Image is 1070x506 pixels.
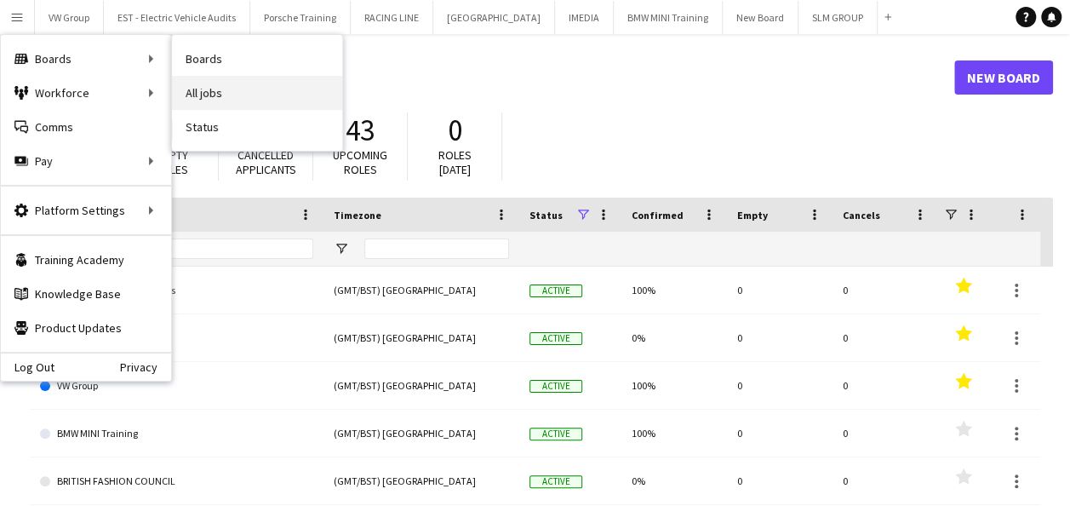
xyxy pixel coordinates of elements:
a: Training Academy [1,243,171,277]
div: Platform Settings [1,193,171,227]
span: Active [529,380,582,393]
div: 0 [727,410,833,457]
span: Cancels [843,209,880,221]
span: Cancelled applicants [236,147,296,177]
div: 0% [621,457,727,504]
div: Boards [1,42,171,76]
button: [GEOGRAPHIC_DATA] [433,1,555,34]
span: Roles [DATE] [438,147,472,177]
div: 0 [727,362,833,409]
span: Active [529,332,582,345]
a: Status [172,110,342,144]
div: 0 [833,410,938,457]
button: IMEDIA [555,1,614,34]
div: 100% [621,267,727,313]
span: Status [529,209,563,221]
a: New Board [954,60,1053,95]
a: Knowledge Base [1,277,171,311]
a: BRITISH FASHION COUNCIL [40,457,313,505]
div: 0 [833,457,938,504]
div: 0% [621,314,727,361]
button: RACING LINE [351,1,433,34]
div: (GMT/BST) [GEOGRAPHIC_DATA] [323,314,519,361]
button: VW Group [35,1,104,34]
span: 43 [346,112,375,149]
span: Confirmed [632,209,684,221]
a: Product Updates [1,311,171,345]
span: Active [529,285,582,297]
input: Board name Filter Input [71,239,313,259]
span: Upcoming roles [333,147,387,177]
a: Comms [1,110,171,144]
a: All jobs [172,76,342,110]
div: (GMT/BST) [GEOGRAPHIC_DATA] [323,267,519,313]
div: 100% [621,362,727,409]
span: Empty [737,209,768,221]
a: MERCEDES RETAIL [40,314,313,362]
button: EST - Electric Vehicle Audits [104,1,250,34]
button: Open Filter Menu [334,241,349,256]
div: 100% [621,410,727,457]
button: BMW MINI Training [614,1,723,34]
div: (GMT/BST) [GEOGRAPHIC_DATA] [323,362,519,409]
div: 0 [833,362,938,409]
div: Pay [1,144,171,178]
div: 0 [833,267,938,313]
h1: Boards [30,65,954,90]
div: (GMT/BST) [GEOGRAPHIC_DATA] [323,410,519,457]
div: 0 [727,457,833,504]
div: (GMT/BST) [GEOGRAPHIC_DATA] [323,457,519,504]
input: Timezone Filter Input [364,239,509,259]
a: EST - Electric Vehicle Audits [40,267,313,314]
a: Log Out [1,360,54,374]
div: 0 [727,314,833,361]
div: 0 [833,314,938,361]
div: 0 [727,267,833,313]
a: VW Group [40,362,313,410]
span: Active [529,475,582,488]
button: New Board [723,1,798,34]
button: SLM GROUP [798,1,878,34]
span: 0 [448,112,462,149]
a: Privacy [120,360,171,374]
div: Workforce [1,76,171,110]
span: Timezone [334,209,381,221]
a: BMW MINI Training [40,410,313,457]
button: Porsche Training [250,1,351,34]
a: Boards [172,42,342,76]
span: Active [529,428,582,440]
